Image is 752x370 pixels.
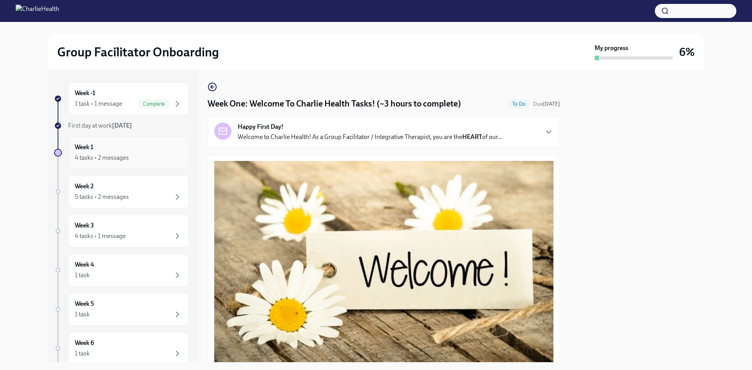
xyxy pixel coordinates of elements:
[75,182,94,191] h6: Week 2
[238,123,284,131] strong: Happy First Day!
[75,310,90,319] div: 1 task
[16,5,59,17] img: CharlieHealth
[75,232,126,240] div: 4 tasks • 1 message
[533,100,560,108] span: September 29th, 2025 10:00
[68,122,132,129] span: First day at work
[112,122,132,129] strong: [DATE]
[75,143,93,152] h6: Week 1
[75,339,94,347] h6: Week 6
[75,221,94,230] h6: Week 3
[54,293,189,326] a: Week 51 task
[533,101,560,107] span: Due
[54,254,189,287] a: Week 41 task
[54,332,189,365] a: Week 61 task
[75,300,94,308] h6: Week 5
[238,133,503,141] p: Welcome to Charlie Health! As a Group Facilitator / Integrative Therapist, you are the of our...
[75,349,90,358] div: 1 task
[54,121,189,130] a: First day at work[DATE]
[54,82,189,115] a: Week -11 task • 1 messageComplete
[75,153,129,162] div: 4 tasks • 2 messages
[75,99,122,108] div: 1 task • 1 message
[75,193,129,201] div: 5 tasks • 2 messages
[54,136,189,169] a: Week 14 tasks • 2 messages
[214,161,553,365] button: Zoom image
[543,101,560,107] strong: [DATE]
[54,175,189,208] a: Week 25 tasks • 2 messages
[57,44,219,60] h2: Group Facilitator Onboarding
[595,44,628,52] strong: My progress
[208,98,461,110] h4: Week One: Welcome To Charlie Health Tasks! (~3 hours to complete)
[462,133,482,141] strong: HEART
[679,45,695,59] h3: 6%
[508,101,530,107] span: To Do
[138,101,170,107] span: Complete
[75,260,94,269] h6: Week 4
[75,89,95,97] h6: Week -1
[54,215,189,247] a: Week 34 tasks • 1 message
[75,271,90,280] div: 1 task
